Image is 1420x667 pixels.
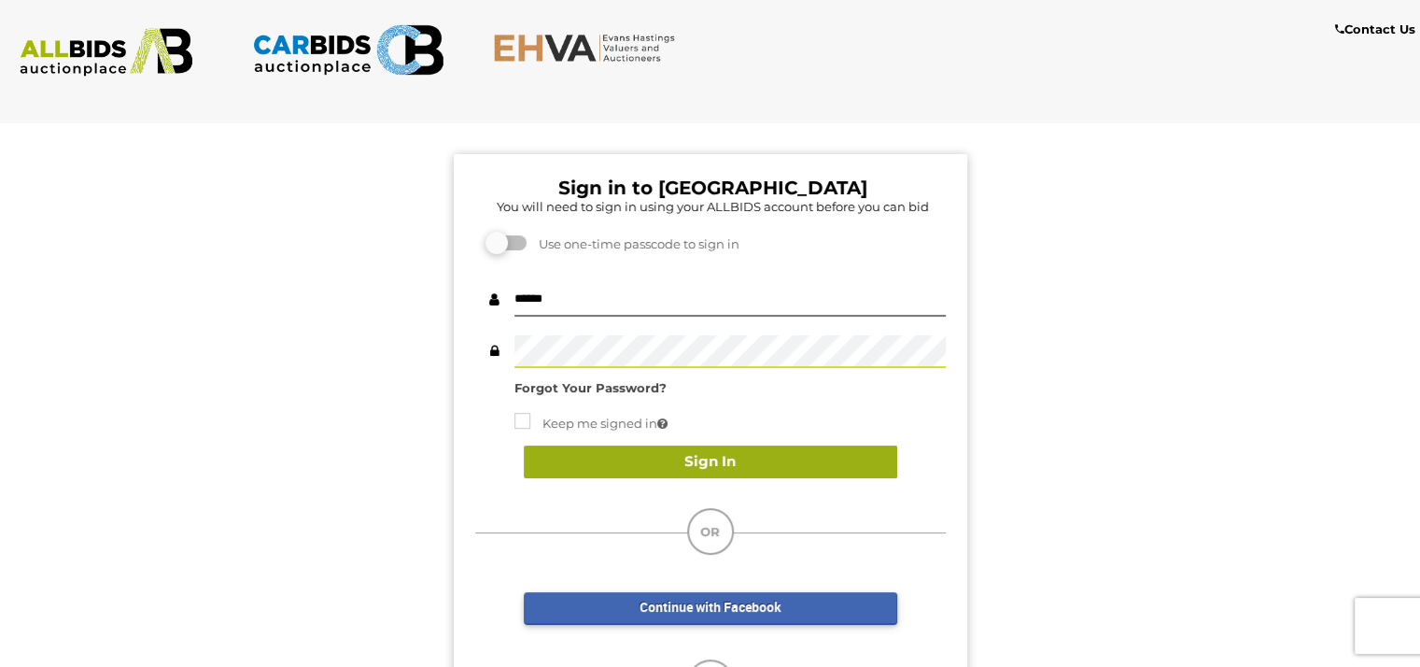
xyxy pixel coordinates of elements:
a: Forgot Your Password? [514,380,667,395]
div: OR [687,508,734,555]
img: ALLBIDS.com.au [10,28,203,77]
label: Keep me signed in [514,413,668,434]
img: CARBIDS.com.au [252,19,444,81]
a: Continue with Facebook [524,592,897,625]
b: Contact Us [1335,21,1415,36]
a: Contact Us [1335,19,1420,40]
span: Use one-time passcode to sign in [529,236,739,251]
button: Sign In [524,446,897,478]
b: Sign in to [GEOGRAPHIC_DATA] [558,177,867,199]
img: EHVA.com.au [493,33,685,63]
h5: You will need to sign in using your ALLBIDS account before you can bid [480,200,946,213]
